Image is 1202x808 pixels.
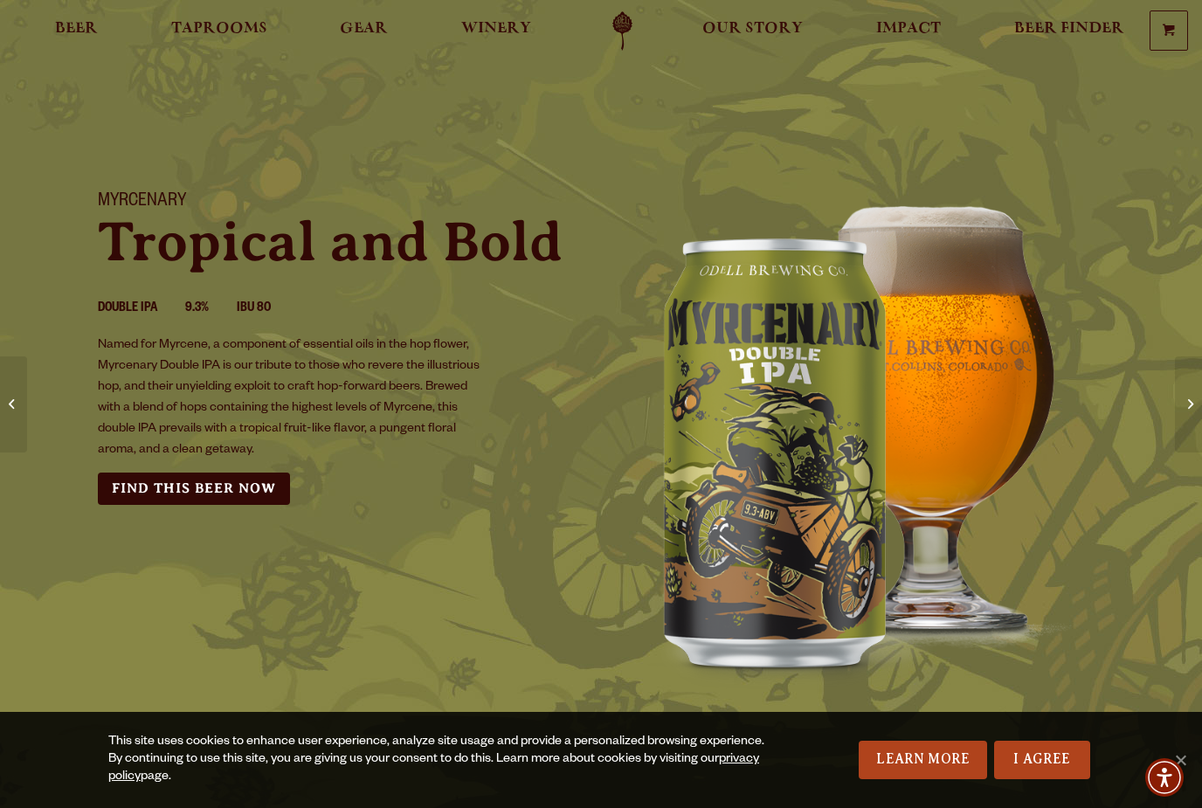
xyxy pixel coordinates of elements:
[590,11,655,51] a: Odell Home
[98,335,484,461] p: Named for Myrcene, a component of essential oils in the hop flower, Myrcenary Double IPA is our t...
[98,191,580,214] h1: Myrcenary
[994,741,1090,779] a: I Agree
[108,753,759,784] a: privacy policy
[1145,758,1184,797] div: Accessibility Menu
[98,214,580,270] p: Tropical and Bold
[328,11,399,51] a: Gear
[702,22,803,36] span: Our Story
[876,22,941,36] span: Impact
[691,11,814,51] a: Our Story
[98,298,185,321] li: Double IPA
[108,734,777,786] div: This site uses cookies to enhance user experience, analyze site usage and provide a personalized ...
[237,298,299,321] li: IBU 80
[1003,11,1136,51] a: Beer Finder
[160,11,279,51] a: Taprooms
[865,11,952,51] a: Impact
[171,22,267,36] span: Taprooms
[340,22,388,36] span: Gear
[185,298,237,321] li: 9.3%
[1014,22,1124,36] span: Beer Finder
[44,11,109,51] a: Beer
[859,741,987,779] a: Learn More
[98,473,290,505] a: Find this Beer Now
[450,11,542,51] a: Winery
[461,22,531,36] span: Winery
[55,22,98,36] span: Beer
